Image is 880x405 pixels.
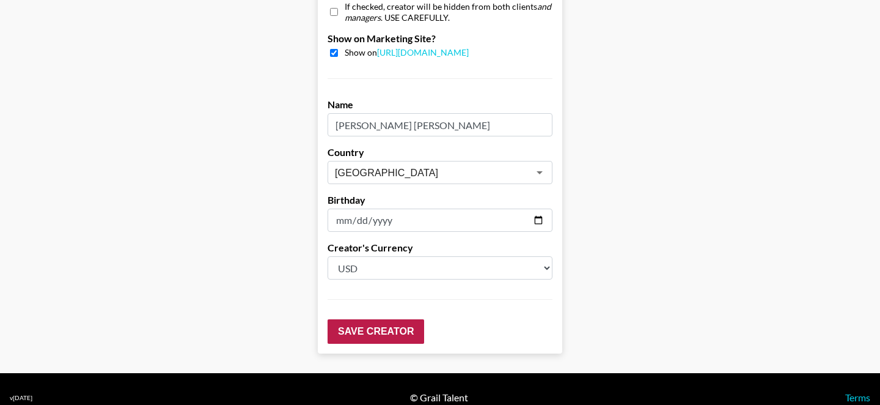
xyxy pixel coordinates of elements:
[377,47,469,58] a: [URL][DOMAIN_NAME]
[845,392,870,403] a: Terms
[328,146,552,158] label: Country
[328,319,424,344] input: Save Creator
[345,47,469,59] span: Show on
[328,194,552,206] label: Birthday
[10,394,32,402] div: v [DATE]
[345,1,552,23] span: If checked, creator will be hidden from both clients . USE CAREFULLY.
[328,98,552,111] label: Name
[328,32,552,45] label: Show on Marketing Site?
[410,392,468,404] div: © Grail Talent
[328,242,552,254] label: Creator's Currency
[345,1,551,23] em: and managers
[531,164,548,181] button: Open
